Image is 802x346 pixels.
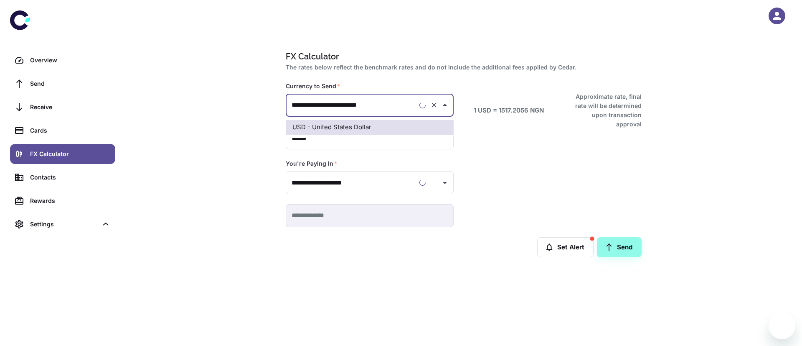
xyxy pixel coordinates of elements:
[10,97,115,117] a: Receive
[286,120,454,135] li: USD - United States Dollar
[30,173,110,182] div: Contacts
[439,99,451,111] button: Close
[30,196,110,205] div: Rewards
[30,149,110,159] div: FX Calculator
[30,220,98,229] div: Settings
[769,313,795,339] iframe: Button to launch messaging window
[428,99,440,111] button: Clear
[10,50,115,70] a: Overview
[537,237,594,257] button: Set Alert
[286,159,338,168] label: You're Paying In
[30,56,110,65] div: Overview
[286,82,340,90] label: Currency to Send
[597,237,642,257] a: Send
[10,167,115,187] a: Contacts
[474,106,544,115] h6: 1 USD = 1517.2056 NGN
[566,92,642,129] h6: Approximate rate, final rate will be determined upon transaction approval
[10,191,115,211] a: Rewards
[10,74,115,94] a: Send
[30,126,110,135] div: Cards
[439,177,451,189] button: Open
[10,214,115,234] div: Settings
[30,103,110,112] div: Receive
[10,144,115,164] a: FX Calculator
[30,79,110,88] div: Send
[286,50,638,63] h1: FX Calculator
[10,120,115,141] a: Cards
